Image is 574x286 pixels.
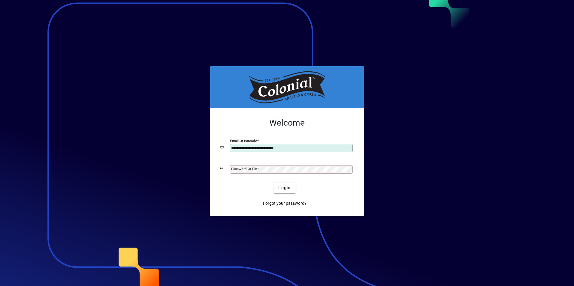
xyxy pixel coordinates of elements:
h2: Welcome [220,118,354,128]
span: Forgot your password? [263,200,307,207]
mat-label: Email or Barcode [230,139,257,143]
a: Forgot your password? [261,198,309,209]
mat-label: Password or Pin [231,167,257,171]
span: Login [278,185,291,191]
button: Login [273,183,295,193]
